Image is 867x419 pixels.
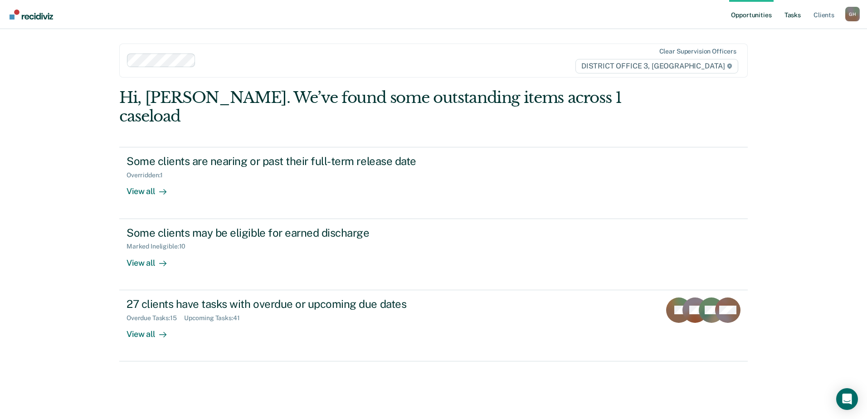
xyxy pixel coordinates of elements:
a: Some clients may be eligible for earned dischargeMarked Ineligible:10View all [119,219,748,290]
div: 27 clients have tasks with overdue or upcoming due dates [127,297,445,311]
div: Open Intercom Messenger [836,388,858,410]
span: DISTRICT OFFICE 3, [GEOGRAPHIC_DATA] [575,59,738,73]
div: Upcoming Tasks : 41 [184,314,247,322]
div: Hi, [PERSON_NAME]. We’ve found some outstanding items across 1 caseload [119,88,622,126]
div: Some clients are nearing or past their full-term release date [127,155,445,168]
div: Overdue Tasks : 15 [127,314,184,322]
div: Marked Ineligible : 10 [127,243,193,250]
div: View all [127,179,177,197]
div: Some clients may be eligible for earned discharge [127,226,445,239]
button: Profile dropdown button [845,7,860,21]
div: Overridden : 1 [127,171,170,179]
div: Clear supervision officers [659,48,736,55]
a: Some clients are nearing or past their full-term release dateOverridden:1View all [119,147,748,219]
a: 27 clients have tasks with overdue or upcoming due datesOverdue Tasks:15Upcoming Tasks:41View all [119,290,748,361]
img: Recidiviz [10,10,53,19]
div: G H [845,7,860,21]
div: View all [127,322,177,339]
div: View all [127,250,177,268]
